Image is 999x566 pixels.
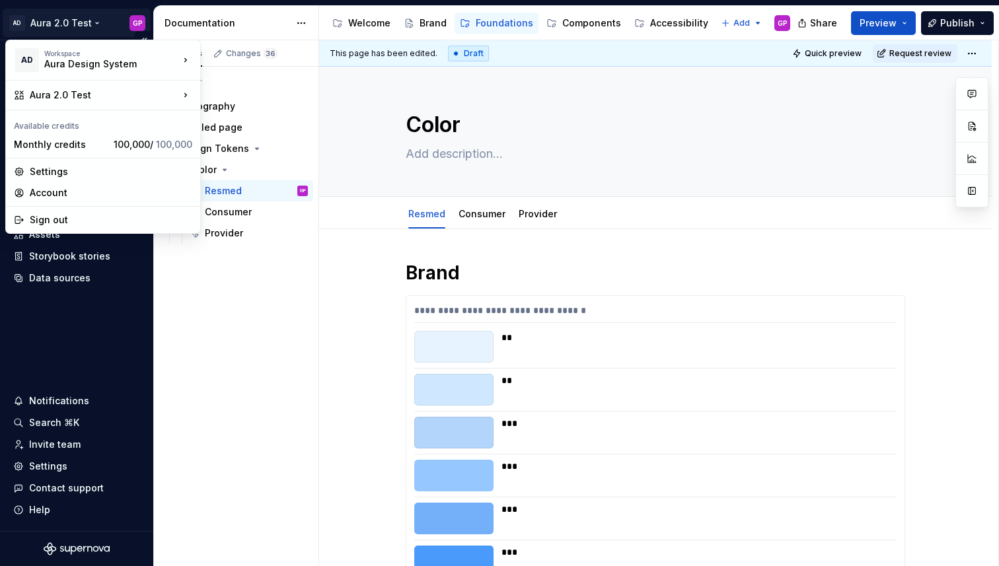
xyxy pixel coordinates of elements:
span: 100,000 [156,139,192,150]
div: Account [30,186,192,199]
div: Settings [30,165,192,178]
div: AD [15,48,39,72]
div: Aura 2.0 Test [30,88,179,102]
div: Sign out [30,213,192,227]
div: Workspace [44,50,179,57]
div: Available credits [9,113,198,134]
div: Aura Design System [44,57,157,71]
div: Monthly credits [14,138,108,151]
span: 100,000 / [114,139,192,150]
